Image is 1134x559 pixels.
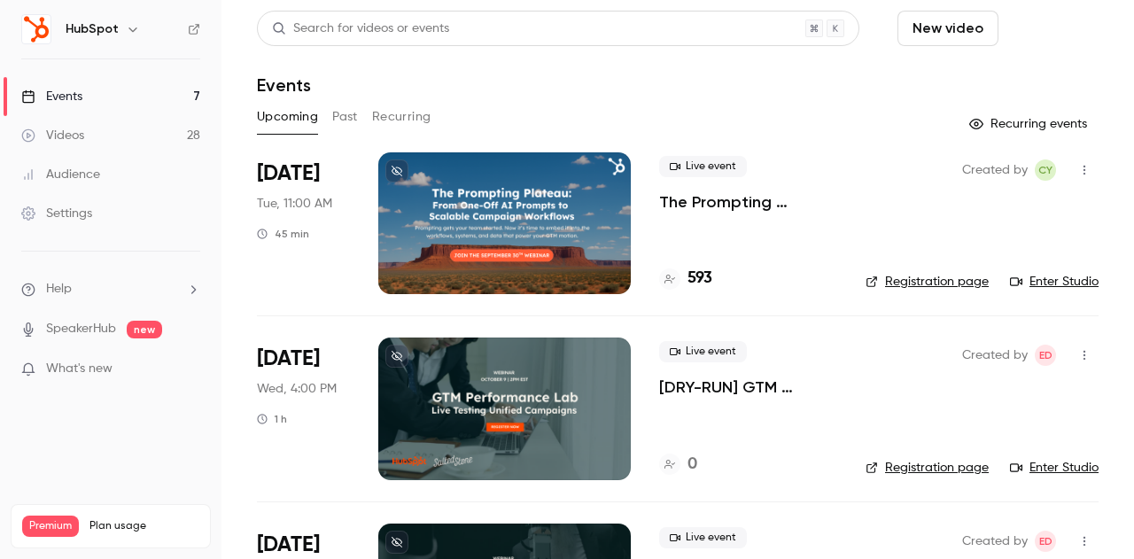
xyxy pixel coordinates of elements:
h6: HubSpot [66,20,119,38]
iframe: Noticeable Trigger [179,361,200,377]
h4: 593 [687,267,712,291]
div: 1 h [257,412,287,426]
a: Registration page [866,273,989,291]
div: 45 min [257,227,309,241]
a: Enter Studio [1010,459,1099,477]
a: Enter Studio [1010,273,1099,291]
span: Elika Dizechi [1035,345,1056,366]
button: New video [897,11,998,46]
a: The Prompting Plateau: From One-Off AI Prompts to Scalable Campaign Workflows [659,191,837,213]
span: Created by [962,531,1028,552]
img: HubSpot [22,15,50,43]
a: SpeakerHub [46,320,116,338]
button: Recurring events [961,110,1099,138]
span: CY [1038,159,1052,181]
button: Schedule [1006,11,1099,46]
button: Past [332,103,358,131]
div: Videos [21,127,84,144]
a: 0 [659,453,697,477]
span: Live event [659,341,747,362]
div: Events [21,88,82,105]
span: Created by [962,345,1028,366]
div: Oct 1 Wed, 3:00 PM (America/Los Angeles) [257,338,350,479]
span: Help [46,280,72,299]
span: Plan usage [89,519,199,533]
span: Live event [659,527,747,548]
div: Search for videos or events [272,19,449,38]
a: [DRY-RUN] GTM Performance Lab: Live Testing Unified Campaigns [659,377,837,398]
a: 593 [659,267,712,291]
div: Settings [21,205,92,222]
h4: 0 [687,453,697,477]
span: ED [1039,345,1052,366]
span: Created by [962,159,1028,181]
span: Elika Dizechi [1035,531,1056,552]
span: Wed, 4:00 PM [257,380,337,398]
span: [DATE] [257,345,320,373]
span: Celine Yung [1035,159,1056,181]
span: new [127,321,162,338]
h1: Events [257,74,311,96]
span: [DATE] [257,159,320,188]
button: Recurring [372,103,431,131]
div: Audience [21,166,100,183]
span: Tue, 11:00 AM [257,195,332,213]
span: Live event [659,156,747,177]
span: What's new [46,360,113,378]
span: Premium [22,516,79,537]
div: Sep 30 Tue, 1:00 PM (America/New York) [257,152,350,294]
span: ED [1039,531,1052,552]
button: Upcoming [257,103,318,131]
span: [DATE] [257,531,320,559]
li: help-dropdown-opener [21,280,200,299]
a: Registration page [866,459,989,477]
